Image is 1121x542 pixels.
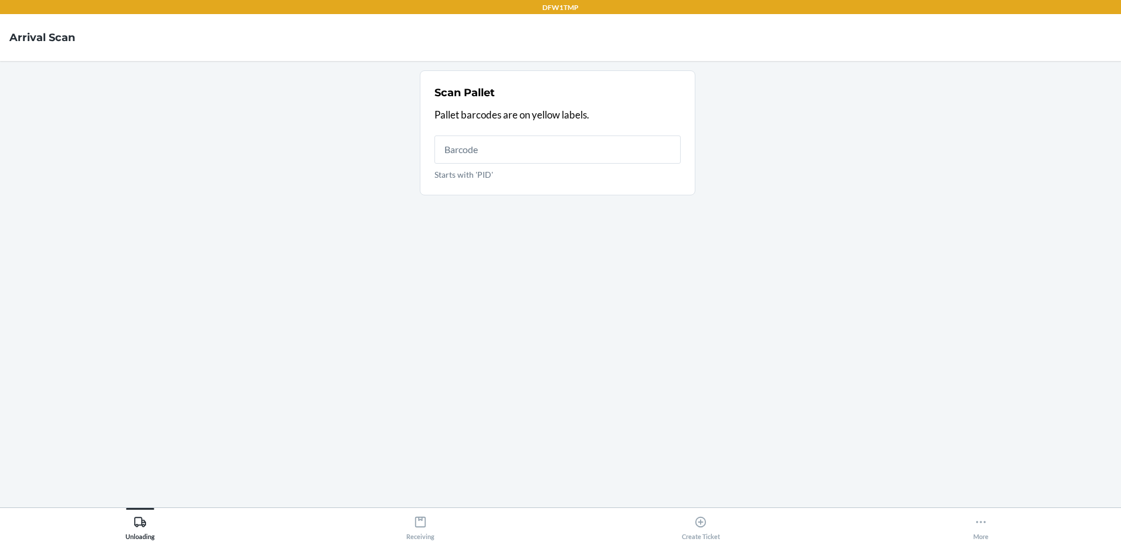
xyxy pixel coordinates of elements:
div: More [973,511,988,540]
input: Starts with 'PID' [434,135,681,164]
div: Create Ticket [682,511,720,540]
p: Starts with 'PID' [434,168,681,181]
button: More [841,508,1121,540]
h4: Arrival Scan [9,30,75,45]
p: DFW1TMP [542,2,579,13]
div: Receiving [406,511,434,540]
button: Create Ticket [560,508,841,540]
button: Receiving [280,508,560,540]
div: Unloading [125,511,155,540]
h2: Scan Pallet [434,85,495,100]
p: Pallet barcodes are on yellow labels. [434,107,681,123]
